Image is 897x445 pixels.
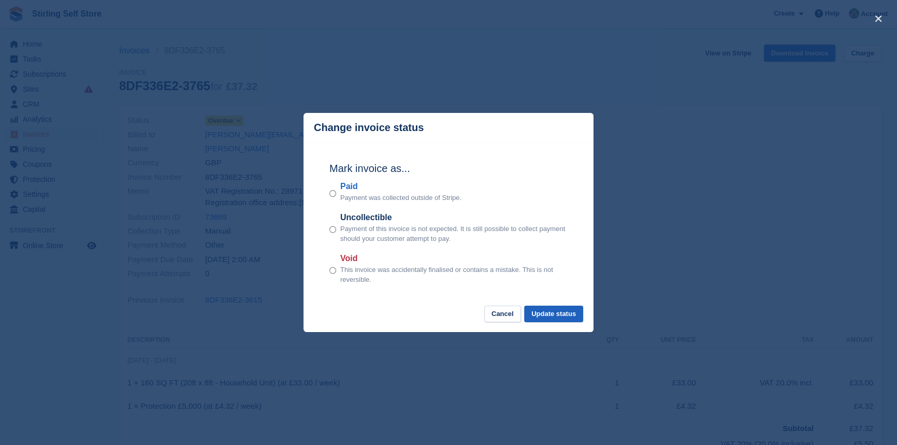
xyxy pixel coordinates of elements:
p: This invoice was accidentally finalised or contains a mistake. This is not reversible. [340,265,568,285]
p: Payment was collected outside of Stripe. [340,193,461,203]
label: Void [340,252,568,265]
p: Change invoice status [314,122,424,134]
label: Paid [340,180,461,193]
h2: Mark invoice as... [329,161,568,176]
button: Cancel [484,306,521,323]
button: close [870,10,887,27]
label: Uncollectible [340,211,568,224]
button: Update status [524,306,583,323]
p: Payment of this invoice is not expected. It is still possible to collect payment should your cust... [340,224,568,244]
